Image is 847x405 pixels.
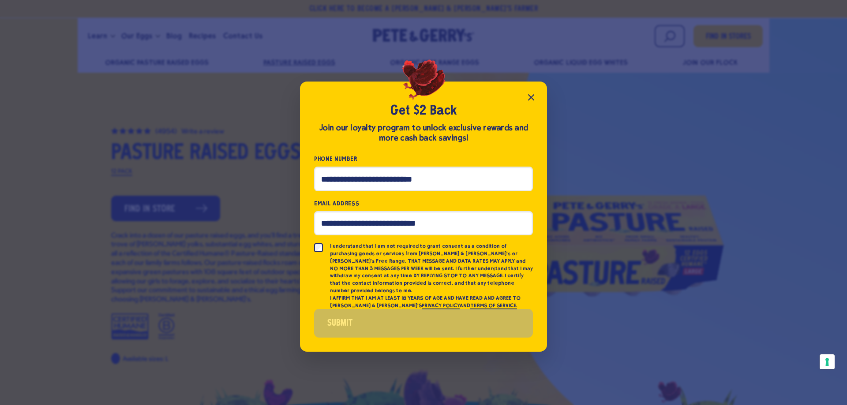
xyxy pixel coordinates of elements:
a: TERMS OF SERVICE. [470,302,517,309]
label: Phone Number [314,154,533,164]
a: PRIVACY POLICY [422,302,460,309]
button: Submit [314,309,533,338]
div: Join our loyalty program to unlock exclusive rewards and more cash back savings! [314,123,533,143]
label: Email Address [314,198,533,208]
button: Your consent preferences for tracking technologies [820,354,835,369]
p: I understand that I am not required to grant consent as a condition of purchasing goods or servic... [330,242,533,294]
p: I AFFIRM THAT I AM AT LEAST 18 YEARS OF AGE AND HAVE READ AND AGREE TO [PERSON_NAME] & [PERSON_NA... [330,294,533,309]
input: I understand that I am not required to grant consent as a condition of purchasing goods or servic... [314,243,323,252]
button: Close popup [522,89,540,106]
h2: Get $2 Back [314,103,533,119]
